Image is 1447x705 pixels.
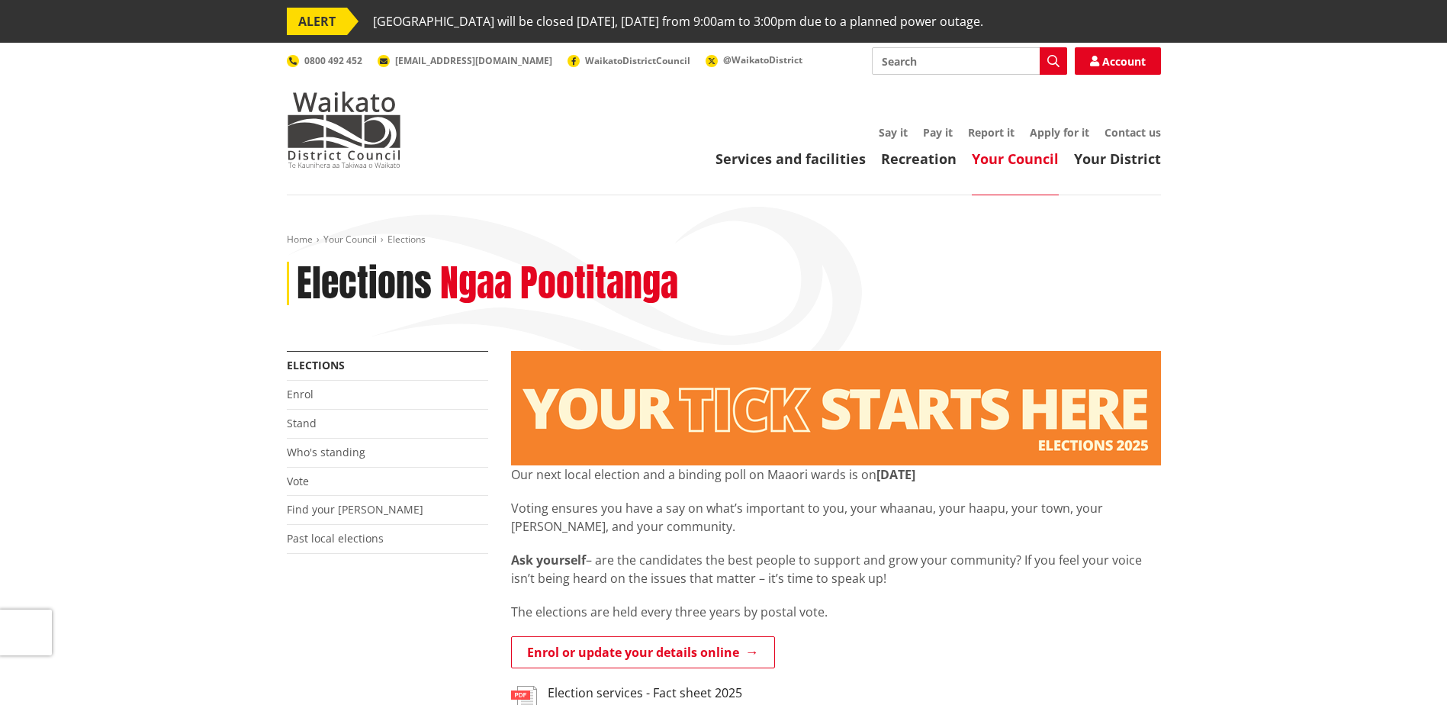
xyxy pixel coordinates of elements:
a: Services and facilities [715,150,866,168]
p: Voting ensures you have a say on what’s important to you, your whaanau, your haapu, your town, yo... [511,499,1161,536]
a: Your Council [323,233,377,246]
a: Elections [287,358,345,372]
a: Past local elections [287,531,384,546]
a: Apply for it [1030,125,1089,140]
img: Waikato District Council - Te Kaunihera aa Takiwaa o Waikato [287,92,401,168]
a: Enrol or update your details online [511,636,775,668]
span: ALERT [287,8,347,35]
nav: breadcrumb [287,233,1161,246]
a: Home [287,233,313,246]
a: Enrol [287,387,314,401]
a: Account [1075,47,1161,75]
p: The elections are held every three years by postal vote. [511,603,1161,621]
a: Find your [PERSON_NAME] [287,502,423,517]
a: Your Council [972,150,1059,168]
h2: Ngaa Pootitanga [440,262,678,306]
a: Vote [287,474,309,488]
span: WaikatoDistrictCouncil [585,54,690,67]
a: Your District [1074,150,1161,168]
a: 0800 492 452 [287,54,362,67]
a: Recreation [881,150,957,168]
strong: [DATE] [876,466,915,483]
span: @WaikatoDistrict [723,53,802,66]
a: Say it [879,125,908,140]
a: Who's standing [287,445,365,459]
strong: Ask yourself [511,552,586,568]
a: WaikatoDistrictCouncil [568,54,690,67]
a: [EMAIL_ADDRESS][DOMAIN_NAME] [378,54,552,67]
span: [GEOGRAPHIC_DATA] will be closed [DATE], [DATE] from 9:00am to 3:00pm due to a planned power outage. [373,8,983,35]
span: [EMAIL_ADDRESS][DOMAIN_NAME] [395,54,552,67]
p: – are the candidates the best people to support and grow your community? If you feel your voice i... [511,551,1161,587]
h3: Election services - Fact sheet 2025 [548,686,742,700]
a: Pay it [923,125,953,140]
a: Report it [968,125,1015,140]
p: Our next local election and a binding poll on Maaori wards is on [511,465,1161,484]
span: 0800 492 452 [304,54,362,67]
a: Contact us [1105,125,1161,140]
span: Elections [387,233,426,246]
a: @WaikatoDistrict [706,53,802,66]
input: Search input [872,47,1067,75]
h1: Elections [297,262,432,306]
a: Stand [287,416,317,430]
img: Elections - Website banner [511,351,1161,465]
